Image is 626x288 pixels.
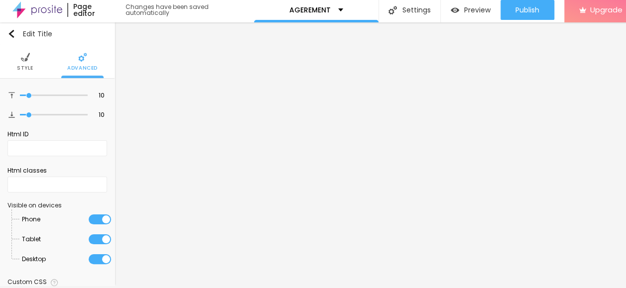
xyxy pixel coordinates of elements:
[388,6,397,14] img: Icone
[78,53,87,62] img: Icone
[51,279,58,286] img: Icone
[8,92,15,98] img: Icone
[22,249,46,269] span: Desktop
[125,4,254,16] div: Changes have been saved automatically
[7,279,47,285] div: Custom CSS
[17,66,33,71] span: Style
[7,30,15,38] img: Icone
[8,111,15,118] img: Icone
[67,3,116,17] div: Page editor
[67,66,98,71] span: Advanced
[22,209,40,229] span: Phone
[7,202,107,208] div: Visible on devices
[22,229,41,249] span: Tablet
[289,6,331,13] p: AGEREMENT
[515,6,539,14] span: Publish
[7,30,52,38] div: Edit Title
[21,53,30,62] img: Icone
[464,6,491,14] span: Preview
[7,166,107,175] div: Html classes
[7,130,107,139] div: Html ID
[590,5,623,14] span: Upgrade
[451,6,459,14] img: view-1.svg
